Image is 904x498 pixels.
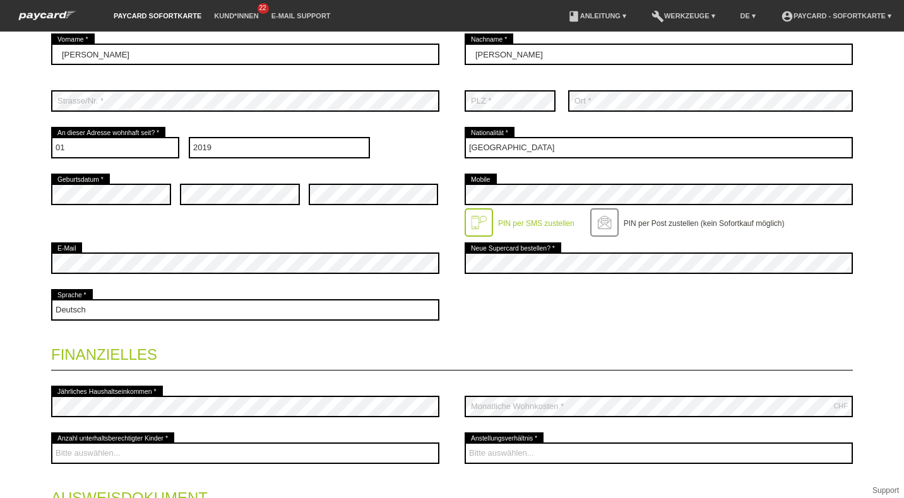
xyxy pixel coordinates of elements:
i: account_circle [781,10,794,23]
div: CHF [833,402,848,410]
legend: Finanzielles [51,333,853,371]
a: Kund*innen [208,12,265,20]
span: 22 [258,3,269,14]
label: PIN per Post zustellen (kein Sofortkauf möglich) [624,219,785,228]
a: DE ▾ [734,12,762,20]
a: bookAnleitung ▾ [561,12,633,20]
label: PIN per SMS zustellen [498,219,574,228]
i: build [651,10,664,23]
a: account_circlepaycard - Sofortkarte ▾ [775,12,898,20]
a: paycard Sofortkarte [13,15,82,24]
i: book [568,10,580,23]
a: paycard Sofortkarte [107,12,208,20]
a: Support [872,486,899,495]
a: buildWerkzeuge ▾ [645,12,722,20]
a: E-Mail Support [265,12,337,20]
img: paycard Sofortkarte [13,9,82,22]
